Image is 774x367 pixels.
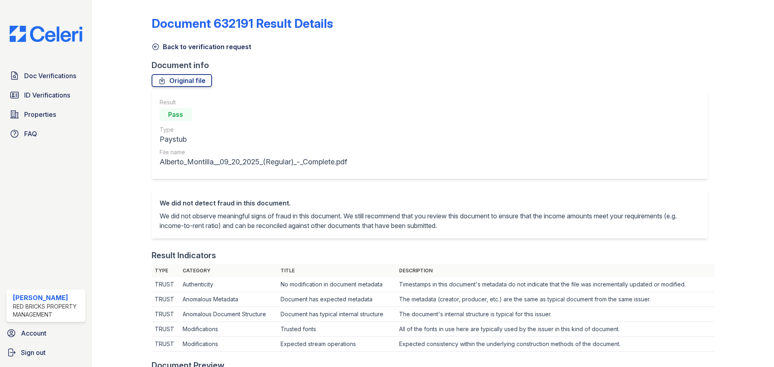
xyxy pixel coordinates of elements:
th: Type [152,264,180,277]
a: Account [3,325,89,341]
a: Sign out [3,344,89,361]
td: Timestamps in this document's metadata do not indicate that the file was incrementally updated or... [396,277,714,292]
td: Modifications [179,337,277,352]
span: Sign out [21,348,46,357]
div: Pass [160,108,192,121]
td: TRUST [152,322,180,337]
th: Description [396,264,714,277]
div: Type [160,126,347,134]
a: Original file [152,74,212,87]
a: Back to verification request [152,42,251,52]
td: The document's internal structure is typical for this issuer. [396,307,714,322]
span: Doc Verifications [24,71,76,81]
td: Trusted fonts [277,322,396,337]
div: Paystub [160,134,347,145]
th: Title [277,264,396,277]
td: Authenticity [179,277,277,292]
div: Result [160,98,347,106]
div: Document info [152,60,714,71]
a: Properties [6,106,85,122]
td: TRUST [152,277,180,292]
a: Doc Verifications [6,68,85,84]
a: ID Verifications [6,87,85,103]
td: Anomalous Document Structure [179,307,277,322]
td: Document has expected metadata [277,292,396,307]
td: All of the fonts in use here are typically used by the issuer in this kind of document. [396,322,714,337]
td: Anomalous Metadata [179,292,277,307]
div: Alberto_Montilla__09_20_2025_(Regular)_-_Complete.pdf [160,156,347,168]
td: TRUST [152,337,180,352]
td: Document has typical internal structure [277,307,396,322]
td: No modification in document metadata [277,277,396,292]
div: We did not detect fraud in this document. [160,198,700,208]
div: Red Bricks Property Management [13,303,82,319]
td: TRUST [152,307,180,322]
td: The metadata (creator, producer, etc.) are the same as typical document from the same issuer. [396,292,714,307]
a: FAQ [6,126,85,142]
div: File name [160,148,347,156]
td: Expected stream operations [277,337,396,352]
span: ID Verifications [24,90,70,100]
p: We did not observe meaningful signs of fraud in this document. We still recommend that you review... [160,211,700,230]
img: CE_Logo_Blue-a8612792a0a2168367f1c8372b55b34899dd931a85d93a1a3d3e32e68fde9ad4.png [3,26,89,42]
td: TRUST [152,292,180,307]
td: Expected consistency within the underlying construction methods of the document. [396,337,714,352]
td: Modifications [179,322,277,337]
th: Category [179,264,277,277]
span: FAQ [24,129,37,139]
a: Document 632191 Result Details [152,16,333,31]
span: Account [21,328,46,338]
div: Result Indicators [152,250,216,261]
span: Properties [24,110,56,119]
div: [PERSON_NAME] [13,293,82,303]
